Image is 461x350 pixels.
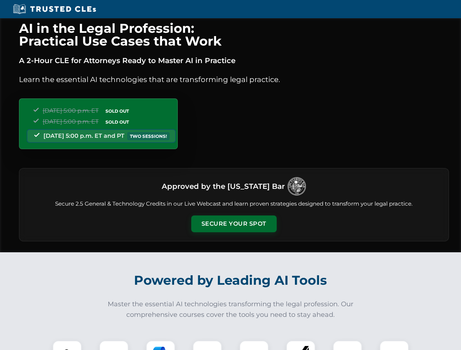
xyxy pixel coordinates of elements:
span: SOLD OUT [103,107,131,115]
p: Secure 2.5 General & Technology Credits in our Live Webcast and learn proven strategies designed ... [28,200,440,208]
h3: Approved by the [US_STATE] Bar [162,180,285,193]
p: Master the essential AI technologies transforming the legal profession. Our comprehensive courses... [103,299,358,320]
img: Trusted CLEs [11,4,98,15]
p: Learn the essential AI technologies that are transforming legal practice. [19,74,449,85]
img: Logo [288,177,306,195]
p: A 2-Hour CLE for Attorneys Ready to Master AI in Practice [19,55,449,66]
h2: Powered by Leading AI Tools [28,268,433,293]
span: SOLD OUT [103,118,131,126]
span: [DATE] 5:00 p.m. ET [43,107,99,114]
span: [DATE] 5:00 p.m. ET [43,118,99,125]
button: Secure Your Spot [191,215,277,232]
h1: AI in the Legal Profession: Practical Use Cases that Work [19,22,449,47]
